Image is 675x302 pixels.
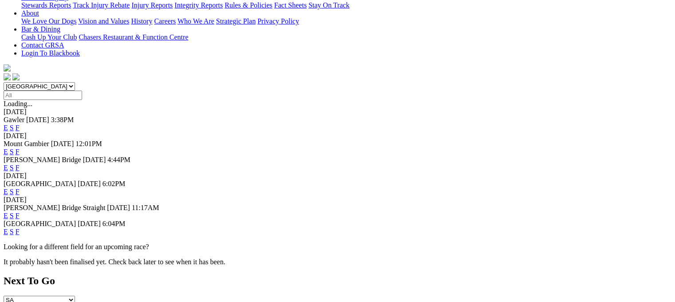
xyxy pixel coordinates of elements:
[107,204,130,211] span: [DATE]
[4,196,671,204] div: [DATE]
[4,132,671,140] div: [DATE]
[21,25,60,33] a: Bar & Dining
[4,172,671,180] div: [DATE]
[73,1,130,9] a: Track Injury Rebate
[4,275,671,287] h2: Next To Go
[16,164,20,171] a: F
[4,116,24,123] span: Gawler
[26,116,49,123] span: [DATE]
[131,17,152,25] a: History
[10,212,14,219] a: S
[154,17,176,25] a: Careers
[10,164,14,171] a: S
[225,1,272,9] a: Rules & Policies
[132,204,159,211] span: 11:17AM
[4,108,671,116] div: [DATE]
[4,64,11,72] img: logo-grsa-white.png
[4,204,105,211] span: [PERSON_NAME] Bridge Straight
[131,1,173,9] a: Injury Reports
[83,156,106,163] span: [DATE]
[21,9,39,17] a: About
[4,148,8,155] a: E
[4,228,8,235] a: E
[174,1,223,9] a: Integrity Reports
[4,91,82,100] input: Select date
[78,220,101,227] span: [DATE]
[4,180,76,187] span: [GEOGRAPHIC_DATA]
[78,17,129,25] a: Vision and Values
[257,17,299,25] a: Privacy Policy
[4,73,11,80] img: facebook.svg
[21,41,64,49] a: Contact GRSA
[21,33,671,41] div: Bar & Dining
[16,228,20,235] a: F
[216,17,256,25] a: Strategic Plan
[4,243,671,251] p: Looking for a different field for an upcoming race?
[274,1,307,9] a: Fact Sheets
[178,17,214,25] a: Who We Are
[21,33,77,41] a: Cash Up Your Club
[4,258,225,266] partial: It probably hasn't been finalised yet. Check back later to see when it has been.
[16,212,20,219] a: F
[4,164,8,171] a: E
[103,180,126,187] span: 6:02PM
[4,124,8,131] a: E
[4,156,81,163] span: [PERSON_NAME] Bridge
[79,33,188,41] a: Chasers Restaurant & Function Centre
[51,116,74,123] span: 3:38PM
[10,188,14,195] a: S
[16,124,20,131] a: F
[107,156,130,163] span: 4:44PM
[21,49,80,57] a: Login To Blackbook
[78,180,101,187] span: [DATE]
[16,188,20,195] a: F
[12,73,20,80] img: twitter.svg
[51,140,74,147] span: [DATE]
[21,17,76,25] a: We Love Our Dogs
[4,100,32,107] span: Loading...
[21,1,671,9] div: Care & Integrity
[4,212,8,219] a: E
[103,220,126,227] span: 6:04PM
[10,228,14,235] a: S
[4,140,49,147] span: Mount Gambier
[21,1,71,9] a: Stewards Reports
[21,17,671,25] div: About
[10,148,14,155] a: S
[10,124,14,131] a: S
[4,220,76,227] span: [GEOGRAPHIC_DATA]
[75,140,102,147] span: 12:01PM
[4,188,8,195] a: E
[308,1,349,9] a: Stay On Track
[16,148,20,155] a: F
